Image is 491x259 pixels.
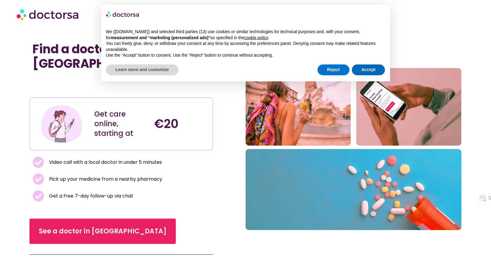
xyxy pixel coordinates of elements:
span: Pick up your medicine from a nearby pharmacy [48,175,162,183]
p: Use the “Accept” button to consent. Use the “Reject” button to continue without accepting. [106,52,385,58]
div: Get care online, starting at [95,109,148,138]
a: See a doctor in [GEOGRAPHIC_DATA] [30,219,176,244]
img: A collage of three pictures. Healthy female traveler enjoying her vacation in Rome, Italy. Someon... [246,68,462,230]
img: Illustration depicting a young woman in a casual outfit, engaged with her smartphone. She has a p... [40,102,83,145]
h1: Find a doctor near me in [GEOGRAPHIC_DATA] [33,42,210,71]
span: Get a free 7-day follow-up via chat [48,192,133,200]
p: We ([DOMAIN_NAME]) and selected third parties (13) use cookies or similar technologies for techni... [106,29,385,41]
strong: measurement and “marketing (personalized ads)” [111,35,210,40]
iframe: Customer reviews powered by Trustpilot [33,84,210,91]
span: See a doctor in [GEOGRAPHIC_DATA] [39,226,166,236]
button: Reject [318,64,350,75]
iframe: Customer reviews powered by Trustpilot [33,77,123,84]
h4: €20 [154,117,208,131]
p: You can freely give, deny, or withdraw your consent at any time by accessing the preferences pane... [106,41,385,52]
button: Learn more and customize [106,64,179,75]
span: Video call with a local doctor in under 5 minutes [48,158,162,167]
a: cookie policy [244,35,268,40]
img: logo [106,10,140,19]
button: Accept [352,64,385,75]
